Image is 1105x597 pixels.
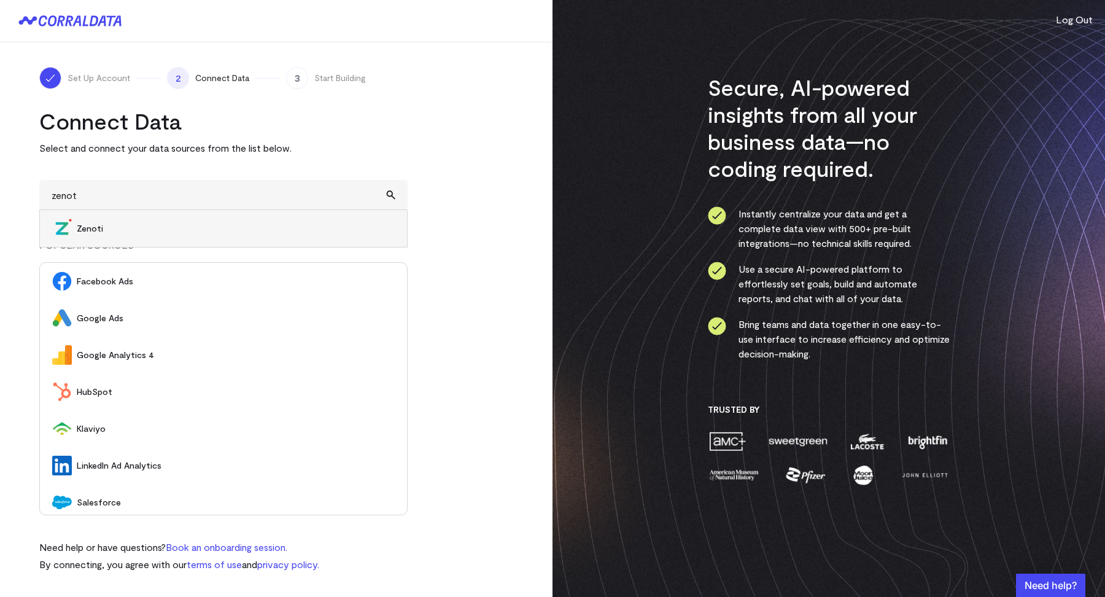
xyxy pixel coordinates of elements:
img: moon-juice-c312e729.png [851,464,875,486]
li: Use a secure AI-powered platform to effortlessly set goals, build and automate reports, and chat ... [708,262,950,306]
span: Set Up Account [68,72,130,84]
h3: Trusted By [708,404,950,415]
li: Bring teams and data together in one easy-to-use interface to increase efficiency and optimize de... [708,317,950,361]
span: Salesforce [77,496,395,509]
input: Search and add data sources [39,180,408,210]
a: Book an onboarding session. [166,541,287,553]
span: HubSpot [77,386,395,398]
li: Instantly centralize your data and get a complete data view with 500+ pre-built integrations—no t... [708,206,950,251]
span: Klaviyo [77,423,395,435]
img: Salesforce [52,493,72,512]
a: privacy policy. [257,558,319,570]
span: Google Analytics 4 [77,349,395,361]
p: By connecting, you agree with our and [39,557,319,572]
img: ico-check-circle-4b19435c.svg [708,206,726,225]
button: Log Out [1056,12,1093,27]
span: Facebook Ads [77,275,395,287]
a: terms of use [187,558,242,570]
p: Need help or have questions? [39,540,319,555]
div: POPULAR SOURCES [39,238,408,262]
span: 3 [286,67,308,89]
img: Klaviyo [52,419,72,439]
img: brightfin-a251e171.png [905,431,950,452]
p: Select and connect your data sources from the list below. [39,141,408,155]
img: ico-check-circle-4b19435c.svg [708,317,726,335]
img: Google Ads [52,308,72,328]
img: ico-check-white-5ff98cb1.svg [44,72,56,84]
img: john-elliott-25751c40.png [900,464,950,486]
img: sweetgreen-1d1fb32c.png [767,431,829,452]
img: Google Analytics 4 [52,345,72,365]
img: Facebook Ads [52,271,72,291]
span: Zenoti [77,222,395,235]
h3: Secure, AI-powered insights from all your business data—no coding required. [708,74,950,182]
span: LinkedIn Ad Analytics [77,459,395,472]
img: amc-0b11a8f1.png [708,431,747,452]
img: pfizer-e137f5fc.png [785,464,827,486]
span: Connect Data [195,72,249,84]
span: Start Building [314,72,366,84]
h2: Connect Data [39,107,408,135]
img: Zenoti [52,219,72,238]
img: amnh-5afada46.png [708,464,761,486]
span: 2 [167,67,189,89]
img: HubSpot [52,382,72,402]
img: LinkedIn Ad Analytics [52,456,72,475]
img: ico-check-circle-4b19435c.svg [708,262,726,280]
span: Google Ads [77,312,395,324]
img: lacoste-7a6b0538.png [849,431,885,452]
